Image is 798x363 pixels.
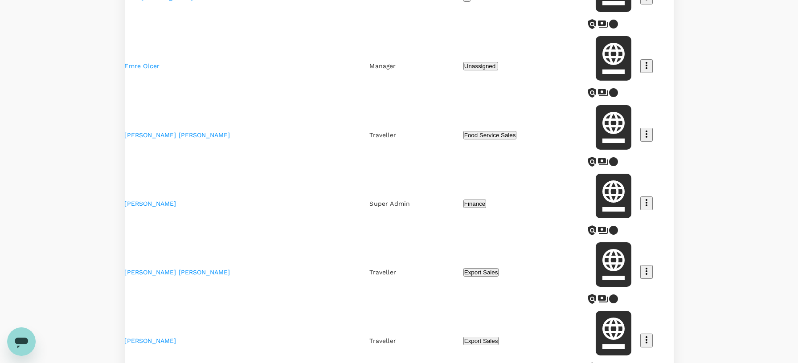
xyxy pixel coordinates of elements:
[370,62,396,69] span: Manager
[464,132,516,139] span: Food Service Sales
[463,337,499,345] button: Export Sales
[464,269,498,276] span: Export Sales
[463,200,486,208] button: Finance
[370,200,410,207] span: Super Admin
[464,338,498,344] span: Export Sales
[370,337,396,344] span: Traveller
[125,337,176,344] a: [PERSON_NAME]
[370,131,396,139] span: Traveller
[125,200,176,207] a: [PERSON_NAME]
[463,131,517,139] button: Food Service Sales
[125,131,230,139] a: [PERSON_NAME] [PERSON_NAME]
[125,62,160,69] a: Emre Olcer
[7,327,36,356] iframe: Button to launch messaging window
[463,62,498,70] button: Unassigned
[463,268,499,277] button: Export Sales
[370,269,396,276] span: Traveller
[125,269,230,276] a: [PERSON_NAME] [PERSON_NAME]
[464,200,485,207] span: Finance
